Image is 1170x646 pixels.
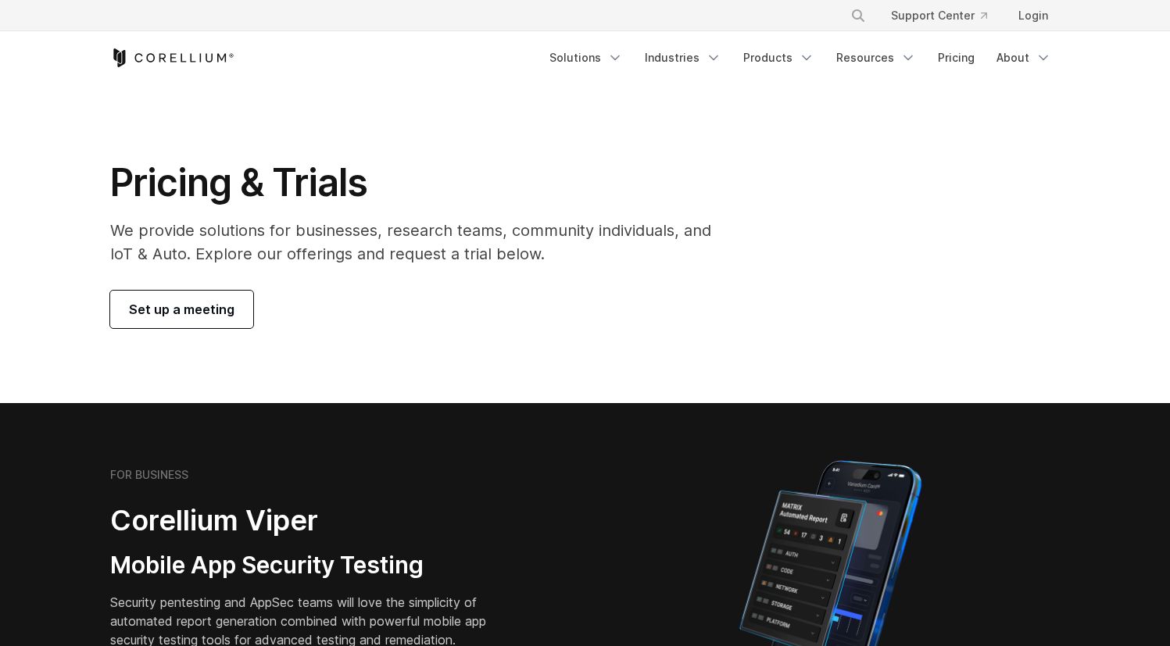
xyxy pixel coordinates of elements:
a: Login [1006,2,1061,30]
a: Corellium Home [110,48,234,67]
h6: FOR BUSINESS [110,468,188,482]
h2: Corellium Viper [110,503,510,538]
div: Navigation Menu [832,2,1061,30]
div: Navigation Menu [540,44,1061,72]
a: Industries [635,44,731,72]
button: Search [844,2,872,30]
h3: Mobile App Security Testing [110,551,510,580]
a: Set up a meeting [110,291,253,328]
a: Resources [827,44,925,72]
a: Solutions [540,44,632,72]
a: About [987,44,1061,72]
a: Support Center [878,2,1000,30]
p: We provide solutions for businesses, research teams, community individuals, and IoT & Auto. Explo... [110,219,733,266]
a: Pricing [928,44,984,72]
span: Set up a meeting [129,300,234,319]
a: Products [734,44,824,72]
h1: Pricing & Trials [110,159,733,206]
